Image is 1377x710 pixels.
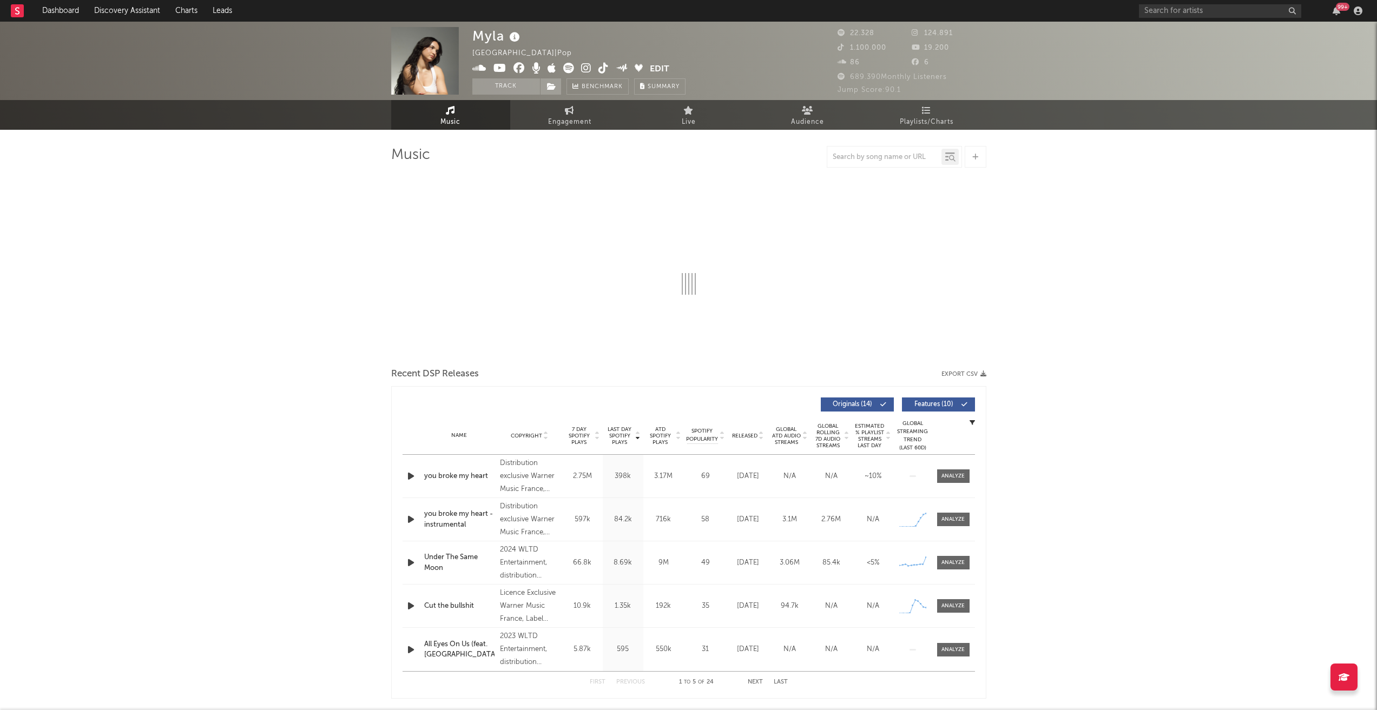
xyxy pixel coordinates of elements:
[686,427,718,443] span: Spotify Popularity
[616,679,645,685] button: Previous
[772,558,808,568] div: 3.06M
[772,601,808,612] div: 94.7k
[500,457,559,496] div: Distribution exclusive Warner Music France, Label Parlophone, © 2025 La Vision
[687,558,724,568] div: 49
[646,471,681,482] div: 3.17M
[855,471,891,482] div: ~ 10 %
[772,644,808,655] div: N/A
[634,78,686,95] button: Summary
[748,100,867,130] a: Audience
[566,78,629,95] a: Benchmark
[855,644,891,655] div: N/A
[772,514,808,525] div: 3.1M
[1139,4,1301,18] input: Search for artists
[424,601,495,612] a: Cut the bullshit
[838,87,901,94] span: Jump Score: 90.1
[548,116,591,129] span: Engagement
[440,116,460,129] span: Music
[646,558,681,568] div: 9M
[391,368,479,381] span: Recent DSP Releases
[500,500,559,539] div: Distribution exclusive Warner Music France, Label Parlophone, © 2025 La Vision
[605,514,641,525] div: 84.2k
[667,676,726,689] div: 1 5 24
[590,679,605,685] button: First
[646,644,681,655] div: 550k
[472,78,540,95] button: Track
[772,426,801,446] span: Global ATD Audio Streams
[565,514,600,525] div: 597k
[813,644,849,655] div: N/A
[650,63,669,76] button: Edit
[629,100,748,130] a: Live
[838,74,947,81] span: 689.390 Monthly Listeners
[682,116,696,129] span: Live
[867,100,986,130] a: Playlists/Charts
[813,514,849,525] div: 2.76M
[772,471,808,482] div: N/A
[472,27,523,45] div: Myla
[687,514,724,525] div: 58
[687,471,724,482] div: 69
[902,397,975,412] button: Features(10)
[565,426,594,446] span: 7 Day Spotify Plays
[500,543,559,582] div: 2024 WLTD Entertainment, distribution exclusive ADA [GEOGRAPHIC_DATA] / Warner Music [GEOGRAPHIC_...
[813,601,849,612] div: N/A
[1336,3,1349,11] div: 99 +
[855,601,891,612] div: N/A
[605,558,641,568] div: 8.69k
[565,644,600,655] div: 5.87k
[605,601,641,612] div: 1.35k
[424,432,495,440] div: Name
[900,116,953,129] span: Playlists/Charts
[511,433,542,439] span: Copyright
[646,514,681,525] div: 716k
[605,644,641,655] div: 595
[732,433,757,439] span: Released
[821,397,894,412] button: Originals(14)
[510,100,629,130] a: Engagement
[424,509,495,530] a: you broke my heart - instrumental
[648,84,680,90] span: Summary
[424,471,495,482] a: you broke my heart
[838,44,886,51] span: 1.100.000
[565,471,600,482] div: 2.75M
[730,471,766,482] div: [DATE]
[855,514,891,525] div: N/A
[827,153,941,162] input: Search by song name or URL
[730,644,766,655] div: [DATE]
[813,558,849,568] div: 85.4k
[912,59,929,66] span: 6
[500,630,559,669] div: 2023 WLTD Entertainment, distribution exclusive ADA [GEOGRAPHIC_DATA]
[838,59,860,66] span: 86
[730,558,766,568] div: [DATE]
[605,426,634,446] span: Last Day Spotify Plays
[748,679,763,685] button: Next
[424,639,495,660] a: All Eyes On Us (feat. [GEOGRAPHIC_DATA])
[909,401,959,408] span: Features ( 10 )
[838,30,874,37] span: 22.328
[813,423,843,449] span: Global Rolling 7D Audio Streams
[941,371,986,377] button: Export CSV
[698,680,704,685] span: of
[791,116,824,129] span: Audience
[855,558,891,568] div: <5%
[646,426,675,446] span: ATD Spotify Plays
[391,100,510,130] a: Music
[424,552,495,573] a: Under The Same Moon
[813,471,849,482] div: N/A
[582,81,623,94] span: Benchmark
[605,471,641,482] div: 398k
[687,601,724,612] div: 35
[774,679,788,685] button: Last
[687,644,724,655] div: 31
[897,420,929,452] div: Global Streaming Trend (Last 60D)
[828,401,878,408] span: Originals ( 14 )
[565,601,600,612] div: 10.9k
[646,601,681,612] div: 192k
[730,601,766,612] div: [DATE]
[730,514,766,525] div: [DATE]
